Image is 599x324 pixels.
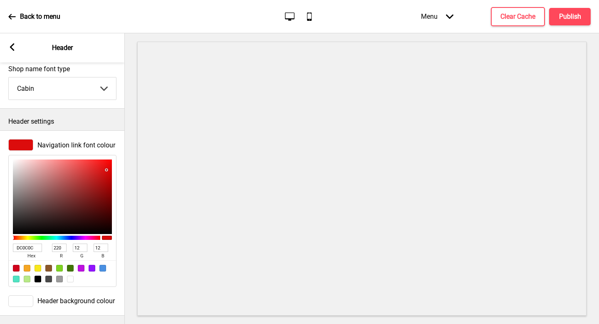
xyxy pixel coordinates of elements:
[52,252,70,260] span: r
[24,265,30,272] div: #F5A623
[491,7,545,26] button: Clear Cache
[56,276,63,282] div: #9B9B9B
[559,12,581,21] h4: Publish
[99,265,106,272] div: #4A90E2
[8,295,116,307] div: Header background colour
[89,265,95,272] div: #9013FE
[8,5,60,28] a: Back to menu
[500,12,535,21] h4: Clear Cache
[35,265,41,272] div: #F8E71C
[8,139,116,151] div: Navigation link font colour
[13,276,20,282] div: #50E3C2
[56,265,63,272] div: #7ED321
[37,141,115,149] span: Navigation link font colour
[78,265,84,272] div: #BD10E0
[13,265,20,272] div: #D0021B
[413,4,462,29] div: Menu
[45,265,52,272] div: #8B572A
[67,276,74,282] div: #FFFFFF
[35,276,41,282] div: #000000
[52,43,73,52] p: Header
[67,265,74,272] div: #417505
[549,8,591,25] button: Publish
[45,276,52,282] div: #4A4A4A
[8,65,116,73] label: Shop name font type
[37,297,115,305] span: Header background colour
[8,117,116,126] p: Header settings
[94,252,112,260] span: b
[24,276,30,282] div: #B8E986
[73,252,91,260] span: g
[20,12,60,21] p: Back to menu
[13,252,50,260] span: hex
